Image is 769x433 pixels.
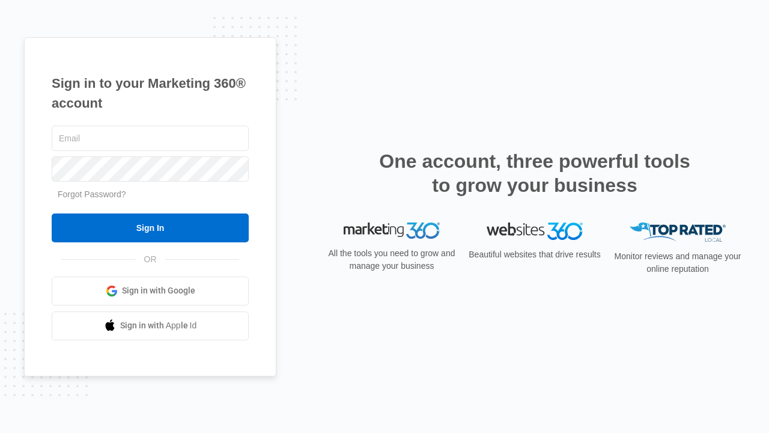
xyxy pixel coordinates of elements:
[630,223,726,242] img: Top Rated Local
[324,247,459,272] p: All the tools you need to grow and manage your business
[52,312,249,340] a: Sign in with Apple Id
[52,73,249,113] h1: Sign in to your Marketing 360® account
[52,277,249,306] a: Sign in with Google
[52,126,249,151] input: Email
[58,189,126,199] a: Forgot Password?
[52,213,249,242] input: Sign In
[487,223,583,240] img: Websites 360
[467,248,602,261] p: Beautiful websites that drive results
[136,253,165,266] span: OR
[375,149,694,197] h2: One account, three powerful tools to grow your business
[122,284,195,297] span: Sign in with Google
[344,223,440,239] img: Marketing 360
[610,250,745,275] p: Monitor reviews and manage your online reputation
[120,319,197,332] span: Sign in with Apple Id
